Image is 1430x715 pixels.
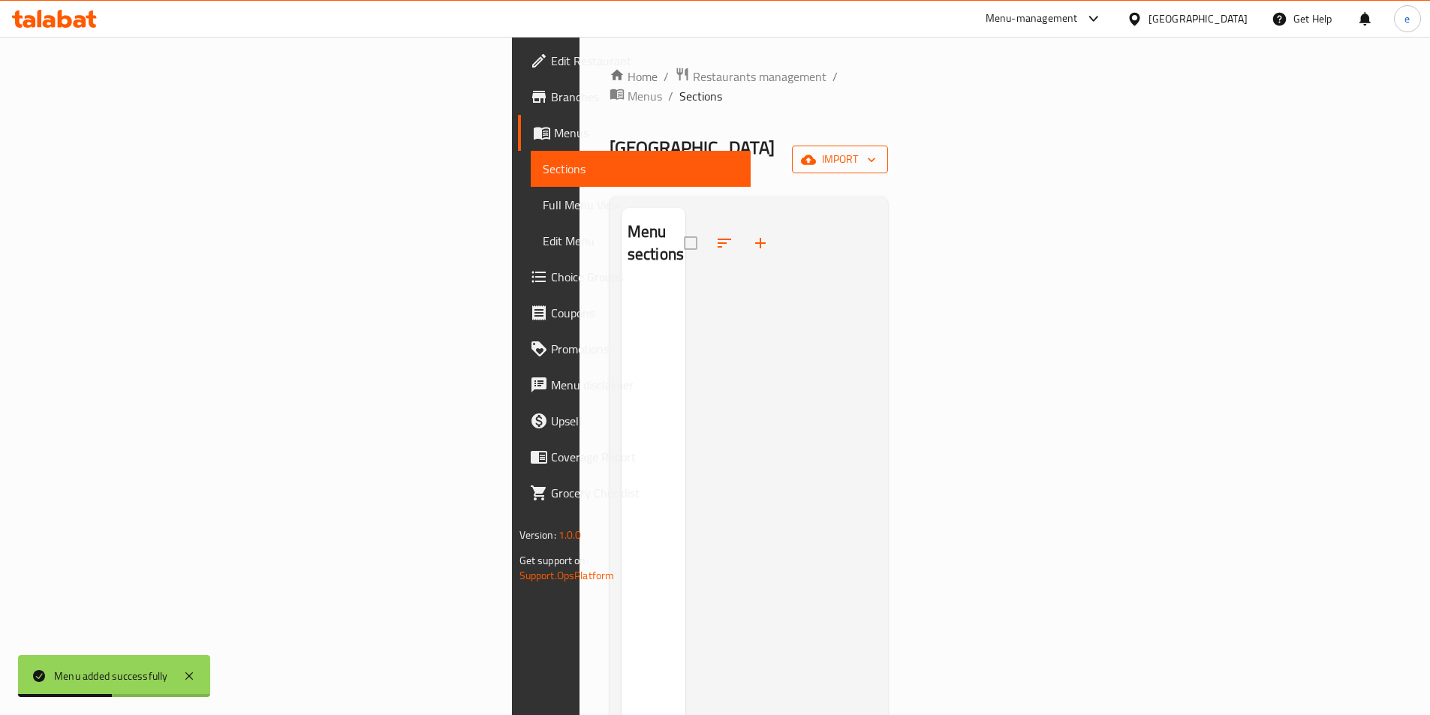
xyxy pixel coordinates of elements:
div: Menu added successfully [54,668,168,684]
a: Support.OpsPlatform [519,566,615,585]
a: Promotions [518,331,751,367]
a: Sections [531,151,751,187]
a: Upsell [518,403,751,439]
span: Upsell [551,412,739,430]
a: Branches [518,79,751,115]
a: Coverage Report [518,439,751,475]
span: Edit Menu [543,232,739,250]
div: Menu-management [986,10,1078,28]
button: import [792,146,888,173]
span: Promotions [551,340,739,358]
a: Full Menu View [531,187,751,223]
span: 1.0.0 [558,525,582,545]
span: Grocery Checklist [551,484,739,502]
span: Menu disclaimer [551,376,739,394]
span: import [804,150,876,169]
a: Edit Restaurant [518,43,751,79]
span: Choice Groups [551,268,739,286]
span: Full Menu View [543,196,739,214]
button: Add section [742,225,778,261]
a: Menus [518,115,751,151]
a: Choice Groups [518,259,751,295]
a: Menu disclaimer [518,367,751,403]
a: Grocery Checklist [518,475,751,511]
span: Version: [519,525,556,545]
div: [GEOGRAPHIC_DATA] [1149,11,1248,27]
span: Restaurants management [693,68,826,86]
a: Restaurants management [675,67,826,86]
span: Sections [543,160,739,178]
span: Coverage Report [551,448,739,466]
span: e [1404,11,1410,27]
span: Edit Restaurant [551,52,739,70]
nav: Menu sections [622,279,685,291]
a: Edit Menu [531,223,751,259]
li: / [832,68,838,86]
span: Branches [551,88,739,106]
span: Get support on: [519,551,589,570]
span: Menus [554,124,739,142]
span: Coupons [551,304,739,322]
a: Coupons [518,295,751,331]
